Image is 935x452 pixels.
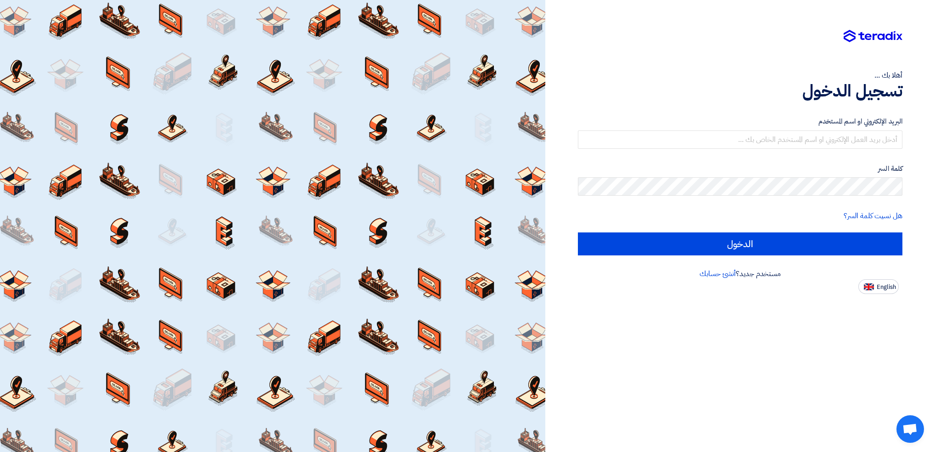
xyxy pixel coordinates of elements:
div: أهلا بك ... [578,70,902,81]
input: أدخل بريد العمل الإلكتروني او اسم المستخدم الخاص بك ... [578,130,902,149]
a: أنشئ حسابك [700,268,736,279]
label: كلمة السر [578,164,902,174]
img: Teradix logo [844,30,902,43]
input: الدخول [578,232,902,255]
img: en-US.png [864,283,874,290]
button: English [858,279,899,294]
span: English [877,284,896,290]
div: Open chat [896,415,924,443]
label: البريد الإلكتروني او اسم المستخدم [578,116,902,127]
a: هل نسيت كلمة السر؟ [844,210,902,221]
h1: تسجيل الدخول [578,81,902,101]
div: مستخدم جديد؟ [578,268,902,279]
